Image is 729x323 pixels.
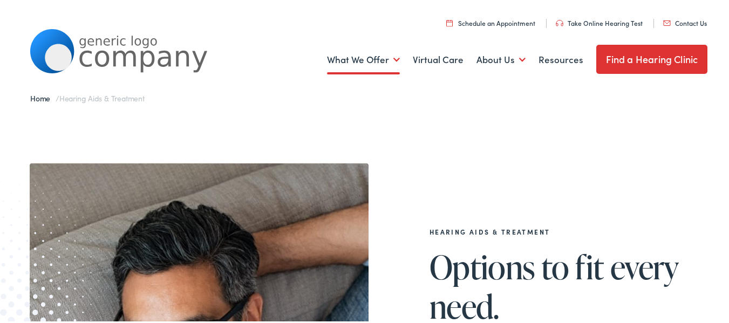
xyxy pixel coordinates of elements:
h2: Hearing Aids & Treatment [430,226,689,234]
a: What We Offer [327,38,400,78]
img: utility icon [663,19,671,24]
a: Contact Us [663,17,707,26]
a: Resources [539,38,583,78]
img: utility icon [556,18,563,25]
a: Home [30,91,56,102]
span: to [541,248,569,283]
a: About Us [476,38,526,78]
span: Options [430,248,535,283]
a: Take Online Hearing Test [556,17,643,26]
span: / [30,91,145,102]
span: every [610,248,679,283]
img: utility icon [446,18,453,25]
a: Find a Hearing Clinic [596,43,708,72]
a: Schedule an Appointment [446,17,535,26]
span: need. [430,287,499,322]
span: fit [575,248,604,283]
a: Virtual Care [413,38,464,78]
span: Hearing Aids & Treatment [59,91,145,102]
